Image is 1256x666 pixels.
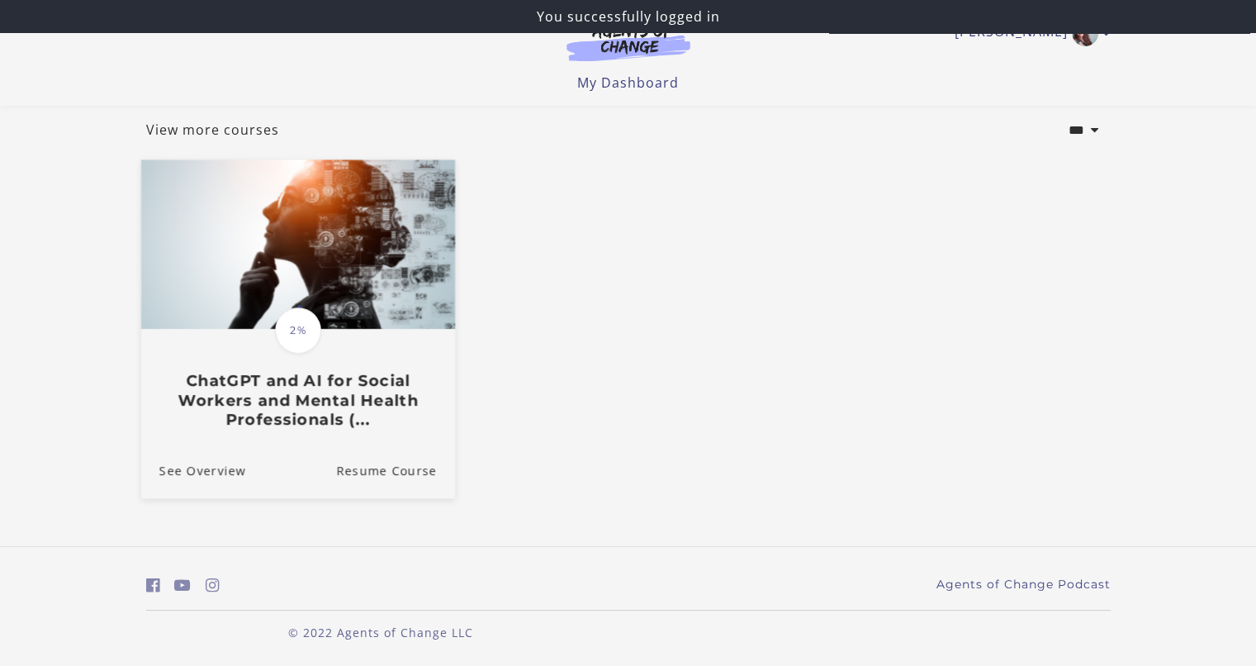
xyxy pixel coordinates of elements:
i: https://www.youtube.com/c/AgentsofChangeTestPrepbyMeaganMitchell (Open in a new window) [174,578,191,593]
a: ChatGPT and AI for Social Workers and Mental Health Professionals (...: See Overview [140,443,245,498]
a: https://www.instagram.com/agentsofchangeprep/ (Open in a new window) [206,573,220,597]
span: 2% [275,307,321,354]
a: View more courses [146,120,279,140]
a: Toggle menu [955,20,1102,46]
i: https://www.facebook.com/groups/aswbtestprep (Open in a new window) [146,578,160,593]
a: My Dashboard [577,74,679,92]
a: Agents of Change Podcast [936,576,1111,593]
a: https://www.youtube.com/c/AgentsofChangeTestPrepbyMeaganMitchell (Open in a new window) [174,573,191,597]
img: Agents of Change Logo [549,23,708,61]
a: ChatGPT and AI for Social Workers and Mental Health Professionals (...: Resume Course [336,443,455,498]
a: https://www.facebook.com/groups/aswbtestprep (Open in a new window) [146,573,160,597]
i: https://www.instagram.com/agentsofchangeprep/ (Open in a new window) [206,578,220,593]
p: © 2022 Agents of Change LLC [146,624,615,641]
h3: ChatGPT and AI for Social Workers and Mental Health Professionals (... [159,372,436,430]
p: You successfully logged in [7,7,1249,26]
